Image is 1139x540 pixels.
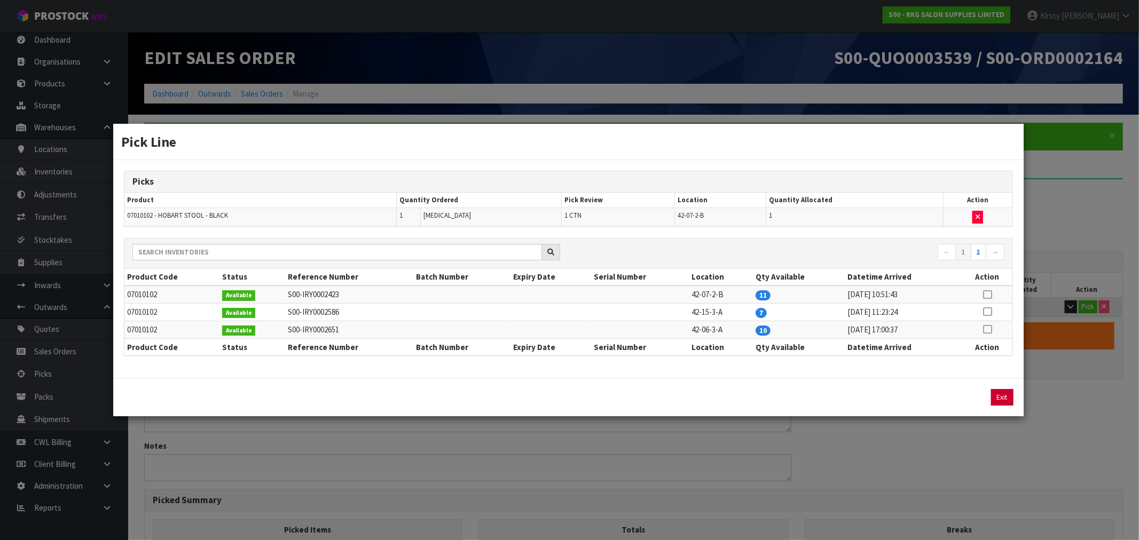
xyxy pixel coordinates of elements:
[219,338,285,355] th: Status
[423,211,471,220] span: [MEDICAL_DATA]
[413,268,511,285] th: Batch Number
[766,193,944,208] th: Quantity Allocated
[845,268,963,285] th: Datetime Arrived
[991,389,1014,406] button: Exit
[222,308,256,319] span: Available
[124,193,396,208] th: Product
[963,268,1012,285] th: Action
[944,193,1012,208] th: Action
[576,244,1004,263] nav: Page navigation
[753,268,845,285] th: Qty Available
[413,338,511,355] th: Batch Number
[689,304,753,321] td: 42-15-3-A
[121,132,1015,152] h3: Pick Line
[956,244,971,261] a: 1
[285,338,413,355] th: Reference Number
[285,321,413,338] td: S00-IRY0002651
[845,338,963,355] th: Datetime Arrived
[753,338,845,355] th: Qty Available
[756,325,771,336] span: 10
[124,338,219,355] th: Product Code
[285,268,413,285] th: Reference Number
[219,268,285,285] th: Status
[756,290,771,300] span: 11
[132,177,1004,187] h3: Picks
[675,193,766,208] th: Location
[986,244,1004,261] a: →
[756,308,767,318] span: 7
[132,244,542,260] input: Search inventories
[689,268,753,285] th: Location
[971,244,986,261] a: 2
[689,338,753,355] th: Location
[222,290,256,301] span: Available
[769,211,772,220] span: 1
[689,321,753,338] td: 42-06-3-A
[845,285,963,303] td: [DATE] 10:51:43
[124,268,219,285] th: Product Code
[285,285,413,303] td: S00-IRY0002423
[124,285,219,303] td: 07010102
[591,338,689,355] th: Serial Number
[591,268,689,285] th: Serial Number
[511,268,592,285] th: Expiry Date
[564,211,582,220] span: 1 CTN
[938,244,956,261] a: ←
[124,304,219,321] td: 07010102
[562,193,675,208] th: Pick Review
[285,304,413,321] td: S00-IRY0002586
[678,211,704,220] span: 42-07-2-B
[511,338,592,355] th: Expiry Date
[845,304,963,321] td: [DATE] 11:23:24
[397,193,562,208] th: Quantity Ordered
[399,211,403,220] span: 1
[689,285,753,303] td: 42-07-2-B
[124,321,219,338] td: 07010102
[963,338,1012,355] th: Action
[845,321,963,338] td: [DATE] 17:00:37
[222,325,256,336] span: Available
[127,211,228,220] span: 07010102 - HOBART STOOL - BLACK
